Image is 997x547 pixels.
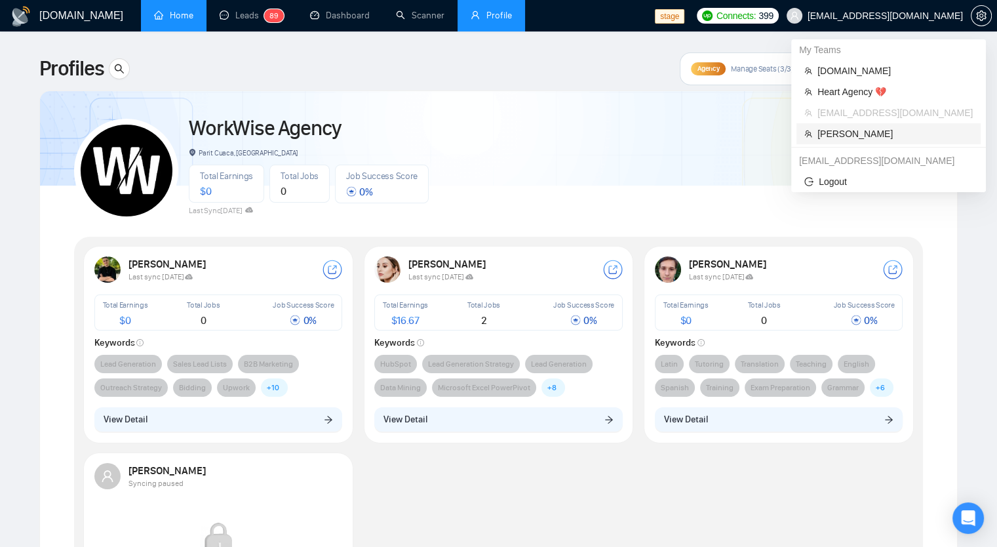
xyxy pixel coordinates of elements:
span: Latin [661,357,678,371]
span: Last sync [DATE] [408,272,473,281]
span: team [804,130,812,138]
a: WorkWise Agency [189,115,340,141]
a: messageLeads89 [220,10,284,21]
sup: 89 [264,9,284,22]
span: Lead Generation [100,357,156,371]
span: Heart Agency 💔 [817,85,973,99]
span: team [804,88,812,96]
span: Last Sync [DATE] [189,206,253,215]
span: $ 16.67 [391,314,420,327]
span: Job Success Score [834,300,895,310]
span: Total Earnings [103,300,148,310]
span: arrow-right [604,415,614,424]
img: USER [655,256,681,283]
span: Lead Generation Strategy [428,357,514,371]
span: Total Earnings [663,300,709,310]
span: 0 [281,185,286,197]
a: searchScanner [396,10,444,21]
span: user [790,11,799,20]
span: B2B Marketing [244,357,293,371]
span: View Detail [664,413,708,427]
img: WorkWise Agency [81,125,172,216]
span: arrow-right [324,415,333,424]
span: Syncing paused [128,479,184,488]
span: Bidding [179,381,206,394]
span: Profiles [39,53,104,85]
img: logo [10,6,31,27]
span: Grammar [827,381,859,394]
img: USER [374,256,401,283]
span: $ 0 [680,314,692,327]
div: Open Intercom Messenger [952,502,984,534]
button: setting [971,5,992,26]
span: setting [971,10,991,21]
span: user [471,10,480,20]
button: search [109,58,130,79]
span: Outreach Strategy [100,381,162,394]
span: Manage Seats (3/3) [731,64,793,74]
span: [EMAIL_ADDRESS][DOMAIN_NAME] [817,106,973,120]
span: user [101,470,114,483]
span: Job Success Score [553,300,614,310]
span: 0 [761,314,767,327]
span: Exam Preparation [751,381,810,394]
button: View Detailarrow-right [655,407,903,432]
img: upwork-logo.png [702,10,713,21]
strong: [PERSON_NAME] [689,258,768,270]
span: team [804,109,812,117]
span: 8 [269,11,274,20]
strong: [PERSON_NAME] [408,258,488,270]
span: Total Jobs [281,171,319,182]
strong: Keywords [655,337,705,348]
span: Job Success Score [346,171,418,182]
span: Total Jobs [467,300,500,310]
span: Microsoft Excel PowerPivot [438,381,530,394]
span: info-circle [417,339,424,346]
span: Translation [741,357,779,371]
span: Logout [804,174,973,189]
strong: Keywords [94,337,144,348]
span: team [804,67,812,75]
span: HubSpot [380,357,411,371]
span: [PERSON_NAME] [817,127,973,141]
span: Upwork [223,381,250,394]
span: View Detail [383,413,427,427]
span: 0 % [346,186,372,198]
span: Training [706,381,733,394]
button: View Detailarrow-right [374,407,623,432]
span: [DOMAIN_NAME] [817,64,973,78]
div: arief.rahman@gigradar.io [791,150,986,171]
span: + 6 [876,381,885,394]
span: 399 [758,9,773,23]
span: Total Jobs [187,300,220,310]
span: 0 [201,314,206,327]
span: Parit Cuaca, [GEOGRAPHIC_DATA] [189,148,298,157]
strong: [PERSON_NAME] [128,258,208,270]
span: + 8 [547,381,557,394]
span: Teaching [796,357,827,371]
span: Spanish [661,381,689,394]
span: Lead Generation [531,357,587,371]
a: homeHome [154,10,193,21]
span: Profile [486,10,512,21]
span: info-circle [697,339,705,346]
span: + 10 [267,381,279,394]
span: 0 % [290,314,316,327]
span: Total Earnings [383,300,428,310]
span: English [844,357,869,371]
span: 9 [274,11,279,20]
span: Job Success Score [273,300,334,310]
span: $ 0 [200,185,211,197]
span: 0 % [570,314,596,327]
span: Connects: [716,9,756,23]
div: My Teams [791,39,986,60]
span: 0 % [851,314,877,327]
span: Total Earnings [200,171,253,182]
button: View Detailarrow-right [94,407,343,432]
span: arrow-right [884,415,893,424]
strong: Keywords [374,337,424,348]
span: $ 0 [119,314,130,327]
span: Total Jobs [748,300,781,310]
span: 2 [481,314,487,327]
span: stage [655,9,684,24]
